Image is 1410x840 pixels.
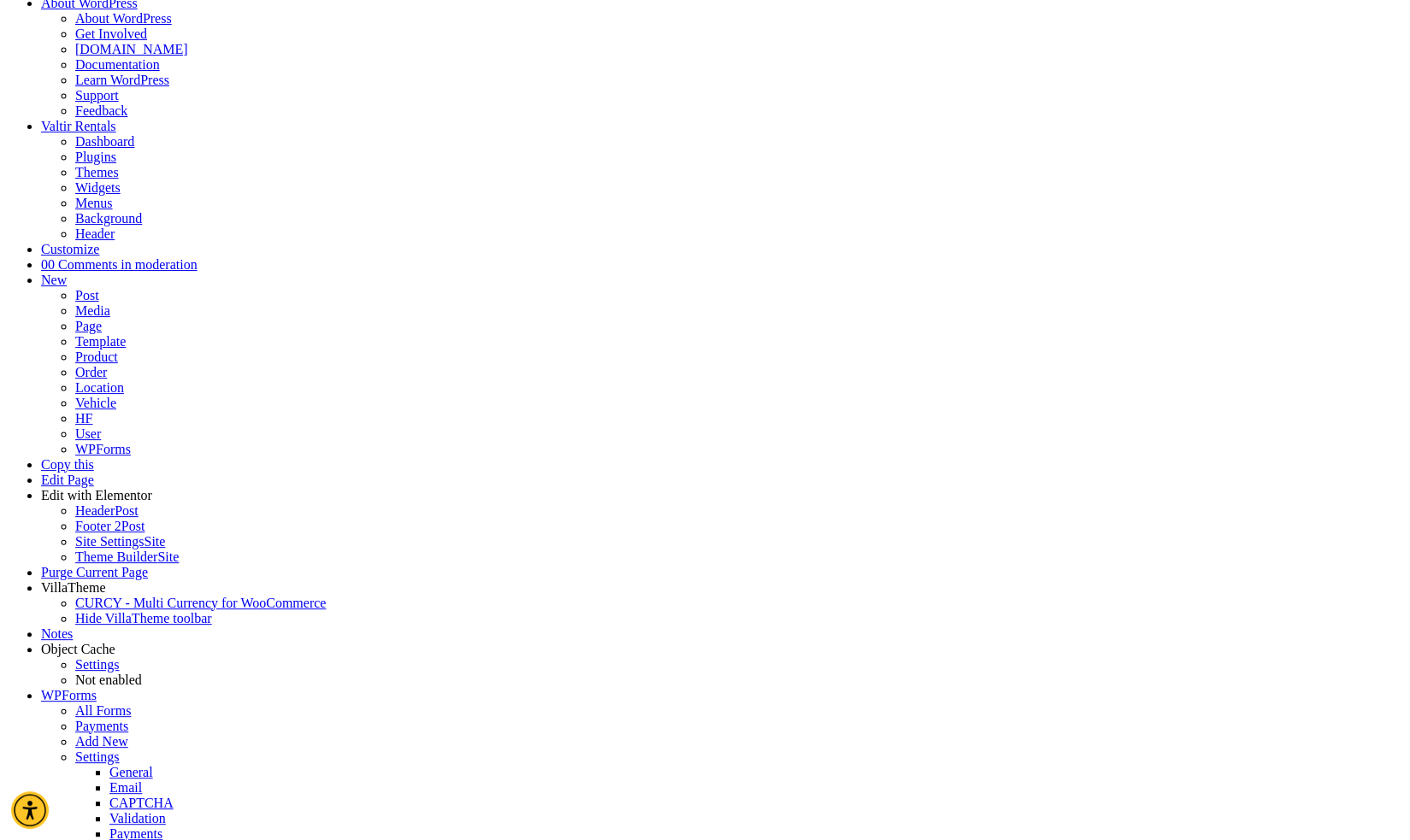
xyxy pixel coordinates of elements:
[75,611,212,626] span: Hide VillaTheme toolbar
[75,411,92,426] a: HF
[109,765,153,779] a: General
[75,442,131,456] a: WPForms
[41,42,1403,119] ul: About WordPress
[75,719,128,733] a: Payments
[75,42,188,56] a: [DOMAIN_NAME]
[41,580,1403,596] div: VillaTheme
[75,549,179,564] a: Theme BuilderSite
[75,534,165,549] a: Site SettingsSite
[75,657,120,672] a: Settings
[75,88,119,103] a: Support
[75,57,160,72] a: Documentation
[41,257,48,272] span: 0
[75,426,101,441] a: User
[41,242,99,256] a: Customize
[75,150,116,164] a: Plugins
[41,134,1403,165] ul: Valtir Rentals
[109,796,174,810] a: CAPTCHA
[75,503,139,518] a: HeaderPost
[109,811,166,825] a: Validation
[75,196,113,210] a: Menus
[75,303,110,318] a: Media
[75,503,115,518] span: Header
[75,365,107,379] a: Order
[121,519,145,533] span: Post
[75,519,145,533] a: Footer 2Post
[48,257,198,272] span: 0 Comments in moderation
[75,319,102,333] a: Page
[11,791,49,829] div: Accessibility Menu
[41,165,1403,242] ul: Valtir Rentals
[41,119,116,133] a: Valtir Rentals
[41,688,97,702] a: WPForms
[75,380,124,395] a: Location
[75,226,115,241] a: Header
[144,534,165,549] span: Site
[41,642,1403,657] div: Object Cache
[41,488,152,502] span: Edit with Elementor
[75,103,127,118] a: Feedback
[75,549,157,564] span: Theme Builder
[75,334,126,349] a: Template
[75,26,147,41] a: Get Involved
[115,503,139,518] span: Post
[75,734,128,749] a: Add New
[75,396,116,410] a: Vehicle
[109,780,142,795] a: Email
[75,350,118,364] a: Product
[75,673,1403,688] div: Status: Not enabled
[41,11,1403,42] ul: About WordPress
[41,457,94,472] a: Copy this
[75,519,121,533] span: Footer 2
[75,165,119,179] a: Themes
[157,549,179,564] span: Site
[41,565,148,579] a: Purge Current Page
[41,273,67,287] span: New
[75,534,144,549] span: Site Settings
[41,473,94,487] a: Edit Page
[75,73,169,87] a: Learn WordPress
[41,288,1403,457] ul: New
[75,749,120,764] a: Settings
[41,626,73,641] a: Notes
[75,288,99,303] a: Post
[75,211,142,226] a: Background
[75,134,134,149] a: Dashboard
[75,11,172,26] a: About WordPress
[75,596,326,610] a: CURCY - Multi Currency for WooCommerce
[75,703,131,718] a: All Forms
[75,180,121,195] a: Widgets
